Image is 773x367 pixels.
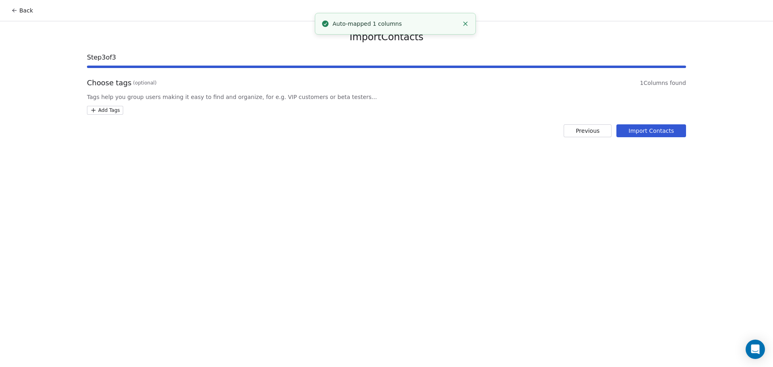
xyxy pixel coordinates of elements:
[87,53,686,62] span: Step 3 of 3
[564,124,612,137] button: Previous
[616,124,686,137] button: Import Contacts
[333,20,459,28] div: Auto-mapped 1 columns
[6,3,38,18] button: Back
[87,106,123,115] button: Add Tags
[746,340,765,359] div: Open Intercom Messenger
[460,19,471,29] button: Close toast
[133,80,157,86] span: (optional)
[87,78,132,88] span: Choose tags
[640,79,686,87] span: 1 Columns found
[87,93,686,101] span: Tags help you group users making it easy to find and organize, for e.g. VIP customers or beta tes...
[349,31,423,43] span: Import Contacts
